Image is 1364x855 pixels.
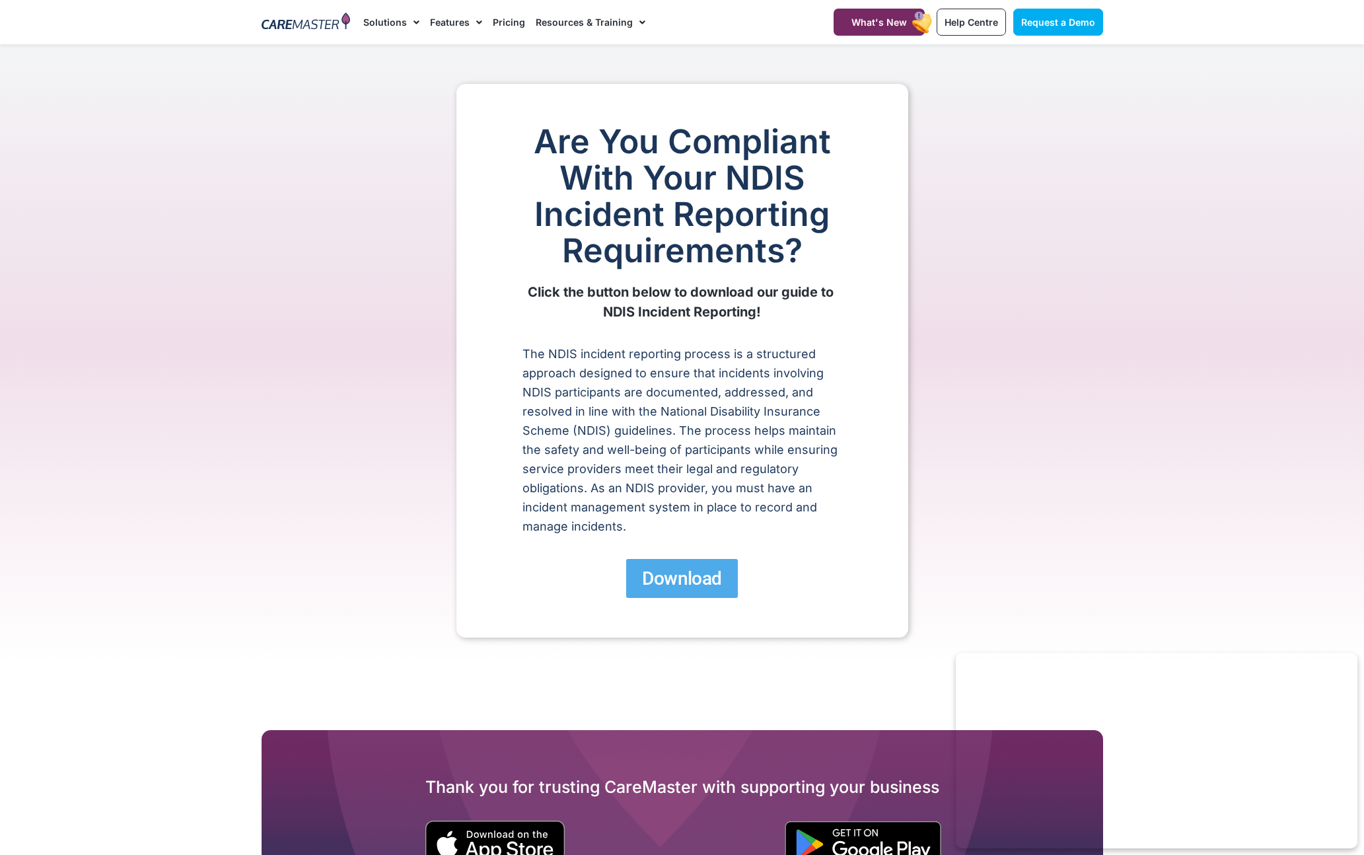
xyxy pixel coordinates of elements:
[956,653,1357,848] iframe: Popup CTA
[262,13,351,32] img: CareMaster Logo
[522,124,842,269] h1: Are You Compliant With Your NDIS Incident Reporting Requirements?
[642,567,721,590] span: Download
[262,776,1103,798] h2: Thank you for trusting CareMaster with supporting your business
[945,17,998,28] span: Help Centre
[851,17,907,28] span: What's New
[528,284,837,320] b: Click the button below to download our guide to NDIS Incident Reporting!
[834,9,925,36] a: What's New
[626,559,737,598] a: Download
[1021,17,1095,28] span: Request a Demo
[522,344,842,536] p: The NDIS incident reporting process is a structured approach designed to ensure that incidents in...
[1013,9,1103,36] a: Request a Demo
[937,9,1006,36] a: Help Centre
